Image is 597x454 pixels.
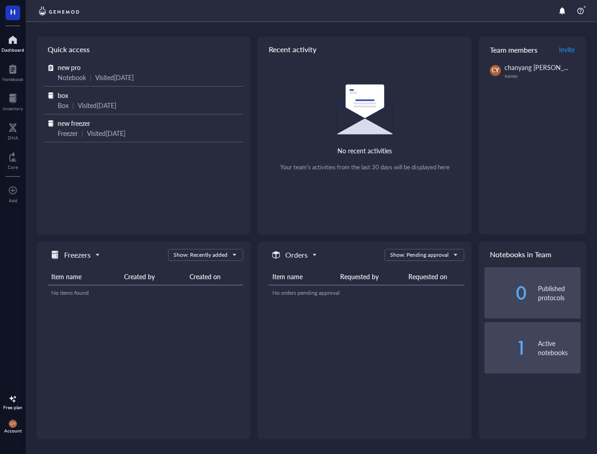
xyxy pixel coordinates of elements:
div: Add [9,198,17,203]
h5: Orders [285,249,308,260]
div: DNA [8,135,18,141]
div: 0 [484,286,527,300]
a: Notebook [2,62,23,82]
span: CY [11,422,15,426]
span: box [58,91,68,100]
div: No orders pending approval [272,289,461,297]
a: Dashboard [1,32,24,53]
th: Item name [48,268,120,285]
div: Core [8,164,18,170]
img: Empty state [336,84,393,135]
div: Visited [DATE] [87,128,125,138]
div: Inventory [3,106,23,111]
div: Notebooks in Team [479,242,586,267]
div: Quick access [37,37,250,62]
a: Inventory [3,91,23,111]
div: | [81,128,83,138]
span: chanyang [PERSON_NAME] [505,63,584,72]
div: Admin [505,73,584,79]
h5: Freezers [64,249,91,260]
div: Team members [479,37,586,62]
th: Created on [186,268,243,285]
span: new freezer [58,119,90,128]
div: No items found [51,289,239,297]
span: CY [492,66,499,75]
th: Created by [120,268,185,285]
div: Visited [DATE] [78,100,116,110]
div: Recent activity [258,37,472,62]
div: Active notebooks [538,339,581,357]
div: 1 [484,340,527,355]
div: Account [4,428,22,433]
span: new pro [58,63,81,72]
div: Visited [DATE] [95,72,134,82]
div: Notebook [2,76,23,82]
div: No recent activities [337,146,392,156]
div: Show: Recently added [174,251,228,259]
th: Requested on [405,268,464,285]
div: Box [58,100,69,110]
div: Show: Pending approval [390,251,449,259]
div: | [90,72,92,82]
img: genemod-logo [37,5,81,16]
span: H [10,6,16,17]
div: Free plan [3,405,22,410]
th: Item name [269,268,336,285]
a: Core [8,150,18,170]
div: Freezer [58,128,78,138]
th: Requested by [336,268,404,285]
div: | [72,100,74,110]
div: Dashboard [1,47,24,53]
div: Published protocols [538,284,581,302]
div: Notebook [58,72,86,82]
span: Invite [559,45,575,54]
button: Invite [559,42,575,57]
a: DNA [8,120,18,141]
div: Your team's activities from the last 30 days will be displayed here [280,163,450,171]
